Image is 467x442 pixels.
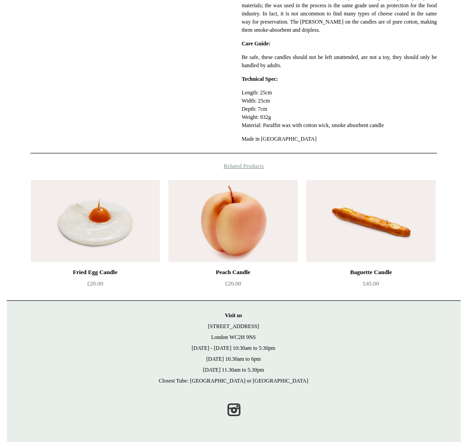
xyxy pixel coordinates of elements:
[241,135,437,143] p: Made in [GEOGRAPHIC_DATA]
[7,162,461,170] h4: Related Products
[31,180,160,262] img: Fried Egg Candle
[241,88,437,129] p: Length: 25cm Width: 25cm Depth: 7cm Weight: 932g Material: Paraffin wax with cotton wick, smoke a...
[224,400,244,420] a: Instagram
[241,76,278,82] strong: Technical Spec:
[31,267,160,304] a: Fried Egg Candle £20.00
[306,180,435,262] a: Baguette Candle Baguette Candle
[241,40,270,47] strong: Care Guide:
[241,53,437,69] p: Be safe, these candles should not be left unattended, are not a toy, they should only be handled ...
[225,280,241,287] span: £20.00
[168,180,297,262] a: Peach Candle Peach Candle
[306,180,435,262] img: Baguette Candle
[306,267,435,304] a: Baguette Candle £45.00
[168,267,297,304] a: Peach Candle £20.00
[16,310,452,386] p: [STREET_ADDRESS] London WC2H 9NS [DATE] - [DATE] 10:30am to 5:30pm [DATE] 10.30am to 6pm [DATE] 1...
[309,267,433,278] div: Baguette Candle
[168,180,297,262] img: Peach Candle
[33,267,157,278] div: Fried Egg Candle
[171,267,295,278] div: Peach Candle
[363,280,379,287] span: £45.00
[31,180,160,262] a: Fried Egg Candle Fried Egg Candle
[87,280,103,287] span: £20.00
[225,312,242,319] strong: Visit us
